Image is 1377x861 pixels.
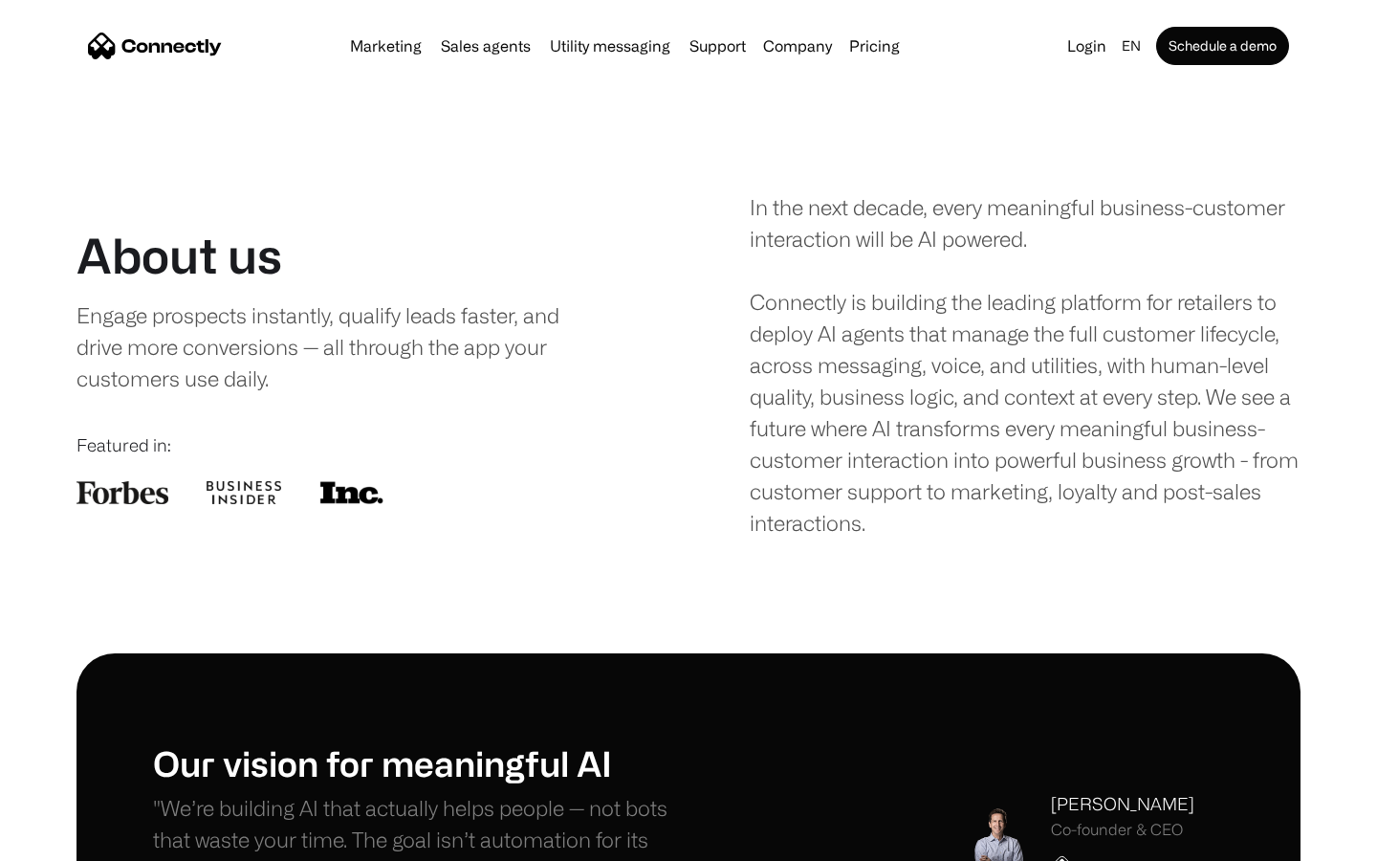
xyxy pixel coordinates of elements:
a: Support [682,38,754,54]
a: Login [1060,33,1114,59]
a: Marketing [342,38,429,54]
div: Company [763,33,832,59]
a: Pricing [841,38,907,54]
h1: Our vision for meaningful AI [153,742,688,784]
div: en [1122,33,1141,59]
div: en [1114,33,1152,59]
a: home [88,32,222,60]
ul: Language list [38,828,115,854]
a: Sales agents [433,38,538,54]
div: Featured in: [76,432,627,458]
div: Co-founder & CEO [1051,821,1194,839]
div: [PERSON_NAME] [1051,791,1194,817]
a: Utility messaging [542,38,678,54]
a: Schedule a demo [1156,27,1289,65]
div: Company [757,33,838,59]
aside: Language selected: English [19,826,115,854]
div: Engage prospects instantly, qualify leads faster, and drive more conversions — all through the ap... [76,299,600,394]
div: In the next decade, every meaningful business-customer interaction will be AI powered. Connectly ... [750,191,1300,539]
h1: About us [76,227,282,284]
